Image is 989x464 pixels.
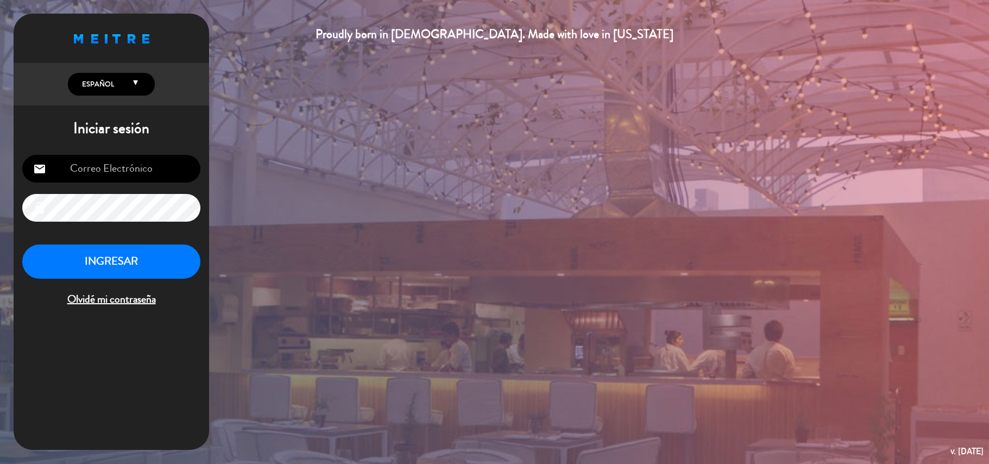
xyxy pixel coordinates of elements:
span: Español [79,79,114,90]
span: Olvidé mi contraseña [22,291,200,309]
h1: Iniciar sesión [14,120,209,138]
i: email [33,162,46,175]
div: v. [DATE] [950,444,984,459]
input: Correo Electrónico [22,155,200,183]
i: lock [33,202,46,215]
button: INGRESAR [22,244,200,279]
